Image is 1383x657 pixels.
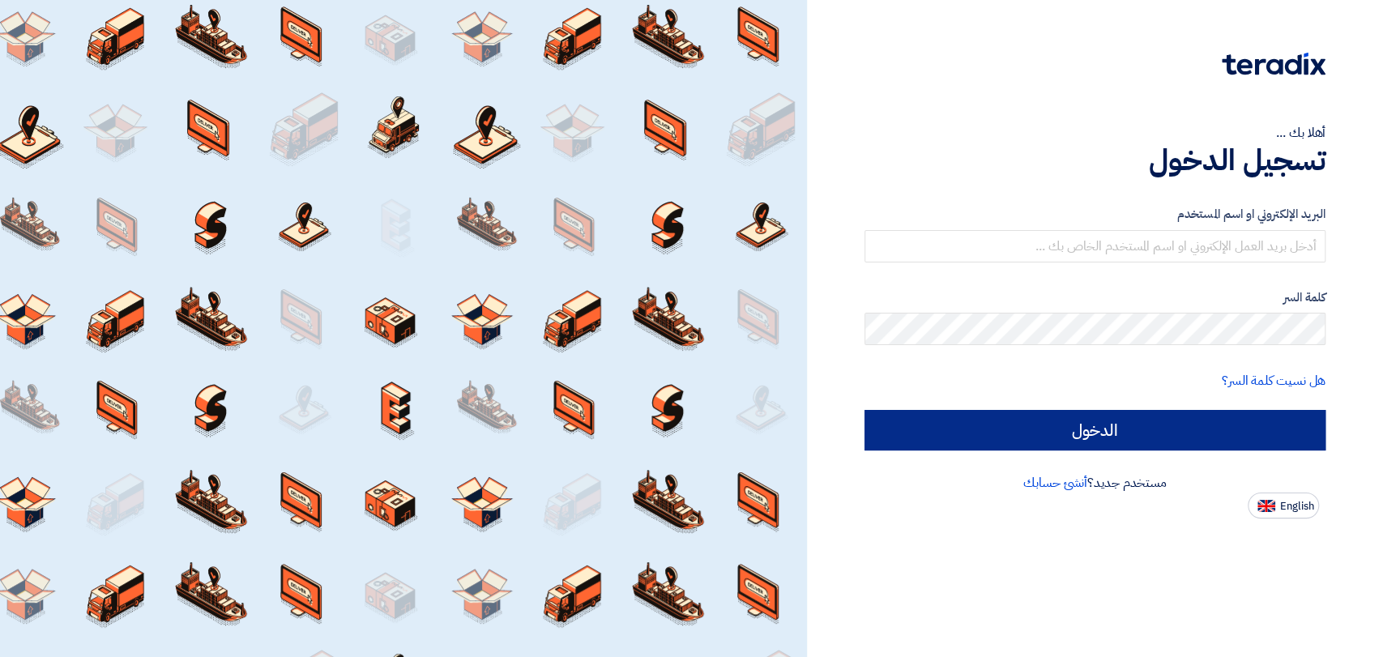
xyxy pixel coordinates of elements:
a: هل نسيت كلمة السر؟ [1222,371,1325,390]
input: أدخل بريد العمل الإلكتروني او اسم المستخدم الخاص بك ... [864,230,1325,262]
input: الدخول [864,410,1325,450]
span: English [1280,501,1314,512]
div: أهلا بك ... [864,123,1325,143]
a: أنشئ حسابك [1023,473,1087,493]
div: مستخدم جديد؟ [864,473,1325,493]
label: البريد الإلكتروني او اسم المستخدم [864,205,1325,224]
h1: تسجيل الدخول [864,143,1325,178]
label: كلمة السر [864,288,1325,307]
img: en-US.png [1257,500,1275,512]
button: English [1248,493,1319,518]
img: Teradix logo [1222,53,1325,75]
